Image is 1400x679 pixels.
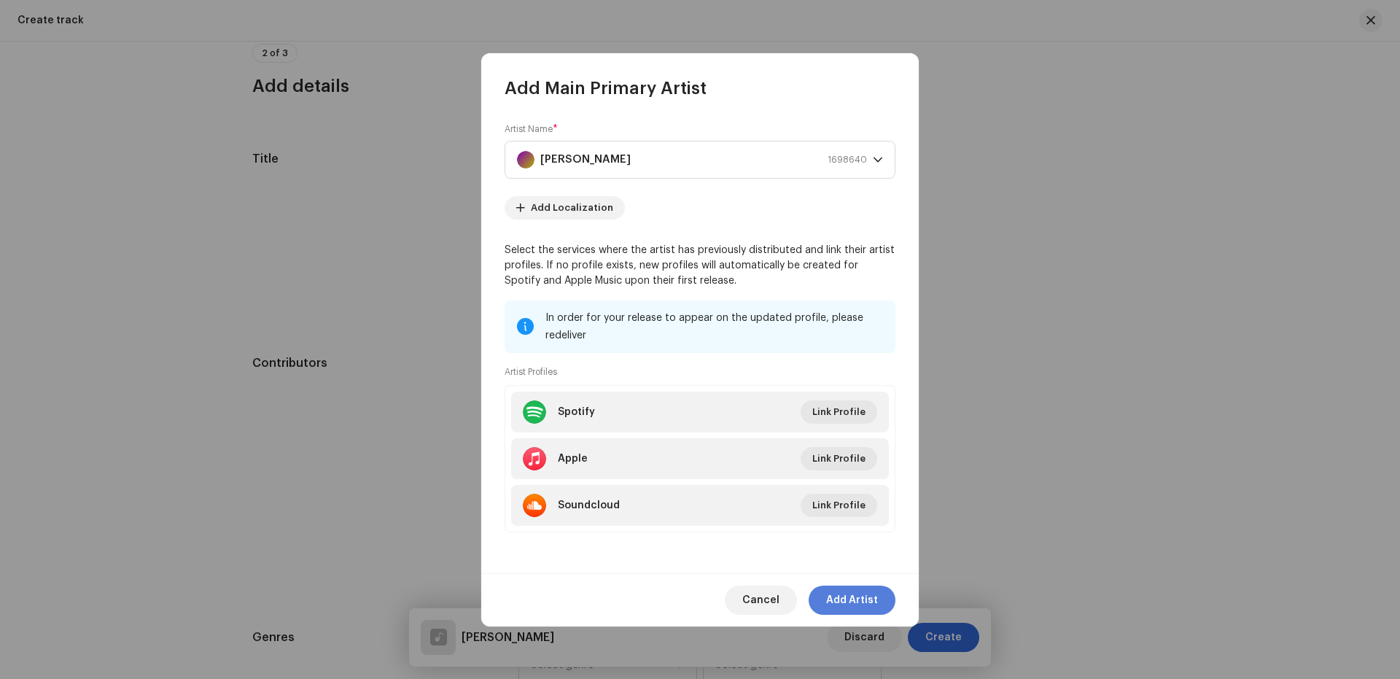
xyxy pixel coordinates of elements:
span: 1698640 [828,141,867,178]
button: Add Artist [809,586,895,615]
button: Link Profile [801,447,877,470]
div: Soundcloud [558,500,620,511]
strong: [PERSON_NAME] [540,141,631,178]
span: Link Profile [812,397,866,427]
div: Spotify [558,406,595,418]
button: Link Profile [801,400,877,424]
span: Link Profile [812,444,866,473]
span: Add Main Primary Artist [505,77,707,100]
div: Apple [558,453,588,465]
button: Cancel [725,586,797,615]
div: dropdown trigger [873,141,883,178]
button: Add Localization [505,196,625,220]
span: Link Profile [812,491,866,520]
p: Select the services where the artist has previously distributed and link their artist profiles. I... [505,243,895,289]
label: Artist Name [505,123,558,135]
div: In order for your release to appear on the updated profile, please redeliver [545,309,884,344]
span: Abhishek Suryavanshi [517,141,873,178]
button: Link Profile [801,494,877,517]
span: Add Artist [826,586,878,615]
span: Cancel [742,586,779,615]
span: Add Localization [531,193,613,222]
small: Artist Profiles [505,365,557,379]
